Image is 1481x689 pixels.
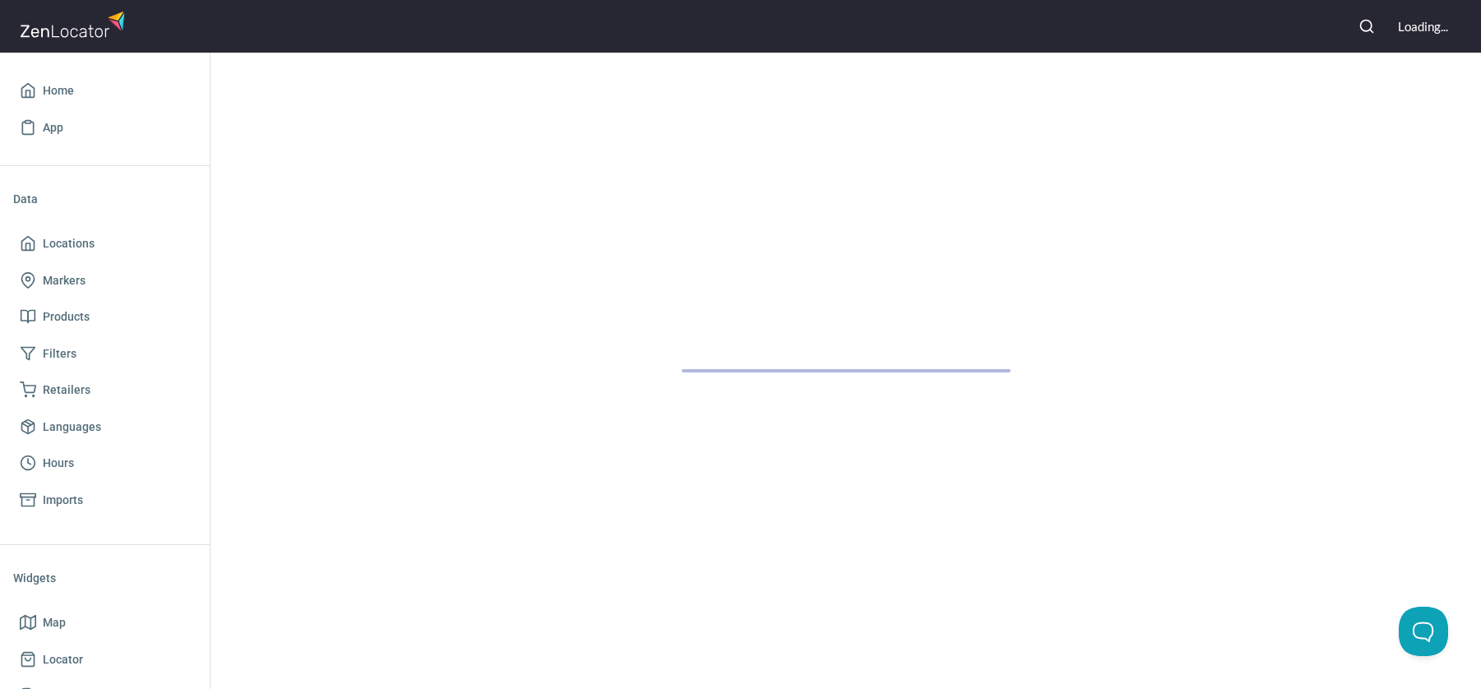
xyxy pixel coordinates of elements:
[13,604,197,641] a: Map
[1349,8,1385,44] button: Search
[1399,607,1448,656] iframe: Toggle Customer Support
[13,179,197,219] li: Data
[13,262,197,299] a: Markers
[43,344,76,364] span: Filters
[43,650,83,670] span: Locator
[43,417,101,437] span: Languages
[43,307,90,327] span: Products
[13,225,197,262] a: Locations
[13,641,197,678] a: Locator
[43,490,83,511] span: Imports
[20,7,130,42] img: zenlocator
[13,409,197,446] a: Languages
[13,109,197,146] a: App
[1398,18,1448,35] div: Loading...
[13,482,197,519] a: Imports
[13,558,197,598] li: Widgets
[13,335,197,372] a: Filters
[43,118,63,138] span: App
[43,613,66,633] span: Map
[13,372,197,409] a: Retailers
[13,445,197,482] a: Hours
[43,81,74,101] span: Home
[43,271,86,291] span: Markers
[13,72,197,109] a: Home
[43,380,90,400] span: Retailers
[43,453,74,474] span: Hours
[13,298,197,335] a: Products
[43,234,95,254] span: Locations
